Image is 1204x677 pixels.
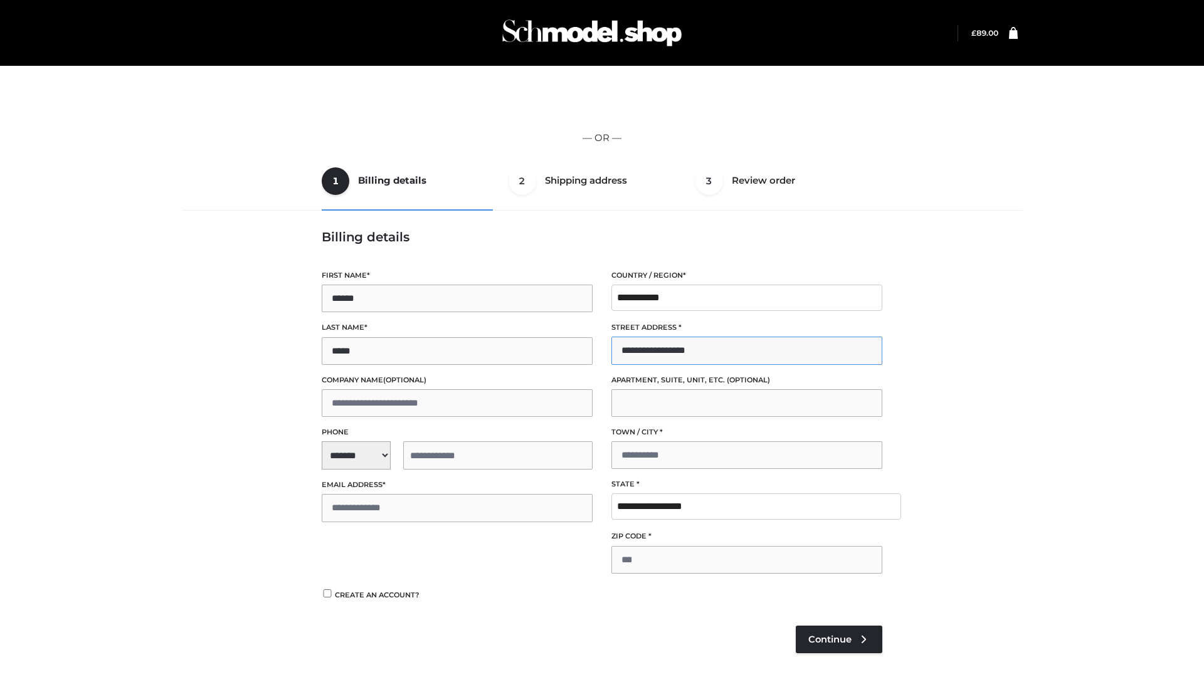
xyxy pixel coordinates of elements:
label: Apartment, suite, unit, etc. [611,374,882,386]
span: £ [971,28,976,38]
label: Company name [322,374,593,386]
label: Town / City [611,426,882,438]
span: Create an account? [335,590,420,599]
h3: Billing details [322,229,882,244]
span: Continue [808,634,852,645]
label: Street address [611,322,882,333]
input: Create an account? [322,589,333,597]
p: — OR — [186,130,1018,146]
label: Phone [322,426,593,438]
label: Last name [322,322,593,333]
span: (optional) [727,375,770,384]
label: First name [322,270,593,281]
a: Continue [796,626,882,653]
label: State [611,478,882,490]
label: Country / Region [611,270,882,281]
label: ZIP Code [611,530,882,542]
label: Email address [322,479,593,491]
img: Schmodel Admin 964 [498,8,686,58]
bdi: 89.00 [971,28,998,38]
iframe: Secure express checkout frame [184,83,1020,118]
a: £89.00 [971,28,998,38]
span: (optional) [383,375,426,384]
